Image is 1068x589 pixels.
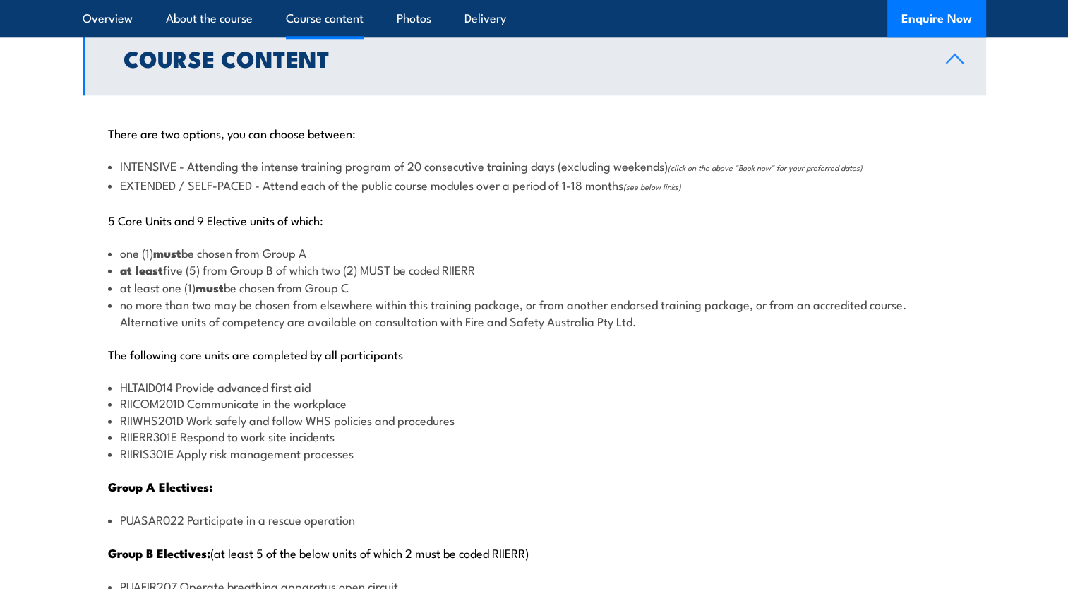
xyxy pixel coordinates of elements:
[153,244,181,262] strong: must
[108,412,961,428] li: RIIWHS201D Work safely and follow WHS policies and procedures
[108,395,961,411] li: RIICOM201D Communicate in the workplace
[108,177,961,195] li: EXTENDED / SELF-PACED - Attend each of the public course modules over a period of 1-18 months
[108,213,961,227] p: 5 Core Units and 9 Elective units of which:
[196,278,224,297] strong: must
[668,162,863,173] span: (click on the above "Book now" for your preferred dates)
[108,544,210,562] strong: Group B Electives:
[108,296,961,329] li: no more than two may be chosen from elsewhere within this training package, or from another endor...
[108,445,961,461] li: RIIRIS301E Apply risk management processes
[108,244,961,261] li: one (1) be chosen from Group A
[108,545,961,560] p: (at least 5 of the below units of which 2 must be coded RIIERR)
[83,21,986,95] a: Course Content
[108,428,961,444] li: RIIERR301E Respond to work site incidents
[108,477,212,496] strong: Group A Electives:
[108,347,961,361] p: The following core units are completed by all participants
[124,48,923,68] h2: Course Content
[108,511,961,528] li: PUASAR022 Participate in a rescue operation
[108,261,961,278] li: five (5) from Group B of which two (2) MUST be coded RIIERR
[120,261,163,279] strong: at least
[108,126,961,140] p: There are two options, you can choose between:
[108,279,961,296] li: at least one (1) be chosen from Group C
[623,181,681,192] span: (see below links)
[108,157,961,176] li: INTENSIVE - Attending the intense training program of 20 consecutive training days (excluding wee...
[108,379,961,395] li: HLTAID014 Provide advanced first aid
